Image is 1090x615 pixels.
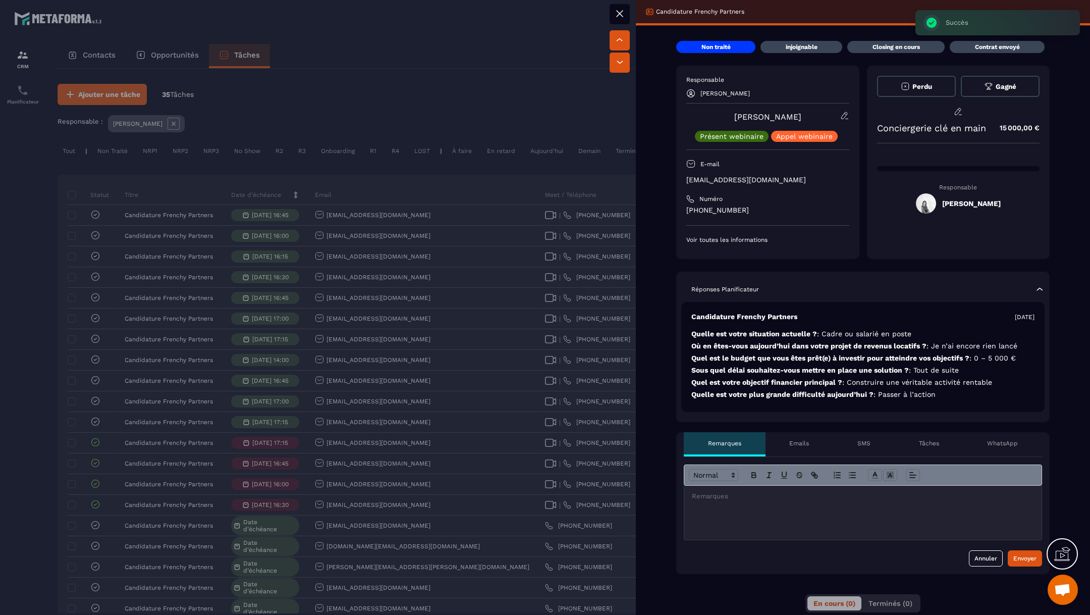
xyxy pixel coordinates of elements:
p: Responsable [686,76,849,84]
div: Ouvrir le chat [1048,575,1078,605]
p: Non traité [701,43,731,51]
p: Conciergerie clé en main [877,123,986,133]
p: [PHONE_NUMBER] [686,206,849,215]
button: Terminés (0) [862,596,918,610]
button: Envoyer [1008,550,1042,567]
button: En cours (0) [807,596,861,610]
p: Candidature Frenchy Partners [691,312,797,322]
p: WhatsApp [987,439,1018,447]
p: Closing en cours [873,43,920,51]
p: Présent webinaire [700,133,764,140]
p: Emails [789,439,809,447]
p: Numéro [699,195,723,203]
span: Perdu [912,83,932,90]
span: En cours (0) [813,599,855,607]
p: Remarques [708,439,741,447]
button: Annuler [969,550,1003,567]
span: : Cadre ou salarié en poste [817,330,911,338]
p: [DATE] [1015,313,1034,321]
p: Quel est votre objectif financier principal ? [691,378,1034,387]
p: Quel est le budget que vous êtes prêt(e) à investir pour atteindre vos objectifs ? [691,353,1034,363]
p: Appel webinaire [776,133,833,140]
button: Gagné [961,76,1040,97]
p: Contrat envoyé [975,43,1020,51]
span: Gagné [996,83,1016,90]
p: Voir toutes les informations [686,236,849,244]
p: Quelle est votre plus grande difficulté aujourd’hui ? [691,390,1034,399]
span: Terminés (0) [868,599,912,607]
p: Où en êtes-vous aujourd’hui dans votre projet de revenus locatifs ? [691,341,1034,351]
span: : Tout de suite [909,366,959,374]
p: Réponses Planificateur [691,285,759,293]
p: 15 000,00 € [990,118,1040,138]
p: E-mail [700,160,720,168]
h5: [PERSON_NAME] [942,199,1001,208]
p: Quelle est votre situation actuelle ? [691,329,1034,339]
p: SMS [857,439,870,447]
p: injoignable [786,43,817,51]
span: : Construire une véritable activité rentable [842,378,992,386]
p: Tâches [919,439,939,447]
p: [PERSON_NAME] [700,90,750,97]
span: : Passer à l’action [874,390,936,398]
button: Perdu [877,76,956,97]
a: [PERSON_NAME] [734,112,801,122]
p: Responsable [877,184,1040,191]
p: Sous quel délai souhaitez-vous mettre en place une solution ? [691,366,1034,375]
p: [EMAIL_ADDRESS][DOMAIN_NAME] [686,175,849,185]
span: : 0 – 5 000 € [969,354,1016,362]
span: : Je n’ai encore rien lancé [926,342,1017,350]
div: Envoyer [1013,553,1037,563]
p: Candidature Frenchy Partners [656,8,744,16]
